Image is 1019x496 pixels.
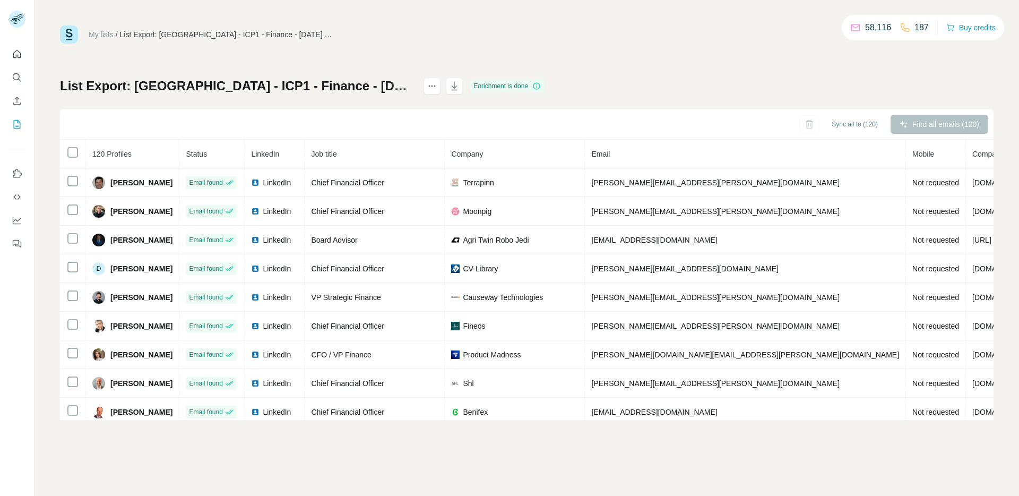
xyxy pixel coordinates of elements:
[110,349,172,360] span: [PERSON_NAME]
[110,235,172,245] span: [PERSON_NAME]
[92,205,105,218] img: Avatar
[92,377,105,390] img: Avatar
[463,349,521,360] span: Product Madness
[591,150,610,158] span: Email
[914,21,929,34] p: 187
[972,236,991,244] span: [URL]
[311,236,357,244] span: Board Advisor
[8,68,25,87] button: Search
[311,264,384,273] span: Chief Financial Officer
[591,178,840,187] span: [PERSON_NAME][EMAIL_ADDRESS][PERSON_NAME][DOMAIN_NAME]
[263,206,291,217] span: LinkedIn
[263,235,291,245] span: LinkedIn
[463,206,491,217] span: Moonpig
[189,178,222,187] span: Email found
[912,379,959,388] span: Not requested
[591,322,840,330] span: [PERSON_NAME][EMAIL_ADDRESS][PERSON_NAME][DOMAIN_NAME]
[311,350,371,359] span: CFO / VP Finance
[251,178,260,187] img: LinkedIn logo
[8,91,25,110] button: Enrich CSV
[946,20,996,35] button: Buy credits
[8,115,25,134] button: My lists
[463,235,529,245] span: Agri Twin Robo Jedi
[451,408,460,416] img: company-logo
[591,264,778,273] span: [PERSON_NAME][EMAIL_ADDRESS][DOMAIN_NAME]
[60,25,78,44] img: Surfe Logo
[463,292,543,303] span: Causeway Technologies
[186,150,207,158] span: Status
[912,264,959,273] span: Not requested
[8,45,25,64] button: Quick start
[8,187,25,207] button: Use Surfe API
[110,263,172,274] span: [PERSON_NAME]
[591,350,899,359] span: [PERSON_NAME][DOMAIN_NAME][EMAIL_ADDRESS][PERSON_NAME][DOMAIN_NAME]
[8,211,25,230] button: Dashboard
[92,262,105,275] div: D
[451,322,460,330] img: company-logo
[110,407,172,417] span: [PERSON_NAME]
[311,293,381,302] span: VP Strategic Finance
[110,378,172,389] span: [PERSON_NAME]
[110,292,172,303] span: [PERSON_NAME]
[251,379,260,388] img: LinkedIn logo
[311,178,384,187] span: Chief Financial Officer
[451,264,460,273] img: company-logo
[8,234,25,253] button: Feedback
[263,378,291,389] span: LinkedIn
[189,379,222,388] span: Email found
[912,207,959,216] span: Not requested
[92,406,105,418] img: Avatar
[463,321,485,331] span: Fineos
[451,150,483,158] span: Company
[120,29,332,40] div: List Export: [GEOGRAPHIC_DATA] - ICP1 - Finance - [DATE] 15:46
[116,29,118,40] li: /
[912,322,959,330] span: Not requested
[189,264,222,273] span: Email found
[251,408,260,416] img: LinkedIn logo
[89,30,114,39] a: My lists
[189,407,222,417] span: Email found
[251,350,260,359] img: LinkedIn logo
[591,408,717,416] span: [EMAIL_ADDRESS][DOMAIN_NAME]
[311,379,384,388] span: Chief Financial Officer
[912,150,934,158] span: Mobile
[311,150,336,158] span: Job title
[263,292,291,303] span: LinkedIn
[451,207,460,216] img: company-logo
[110,177,172,188] span: [PERSON_NAME]
[912,350,959,359] span: Not requested
[263,263,291,274] span: LinkedIn
[463,378,473,389] span: Shl
[912,293,959,302] span: Not requested
[110,321,172,331] span: [PERSON_NAME]
[912,408,959,416] span: Not requested
[8,164,25,183] button: Use Surfe on LinkedIn
[451,178,460,187] img: company-logo
[463,177,494,188] span: Terrapinn
[912,178,959,187] span: Not requested
[189,350,222,360] span: Email found
[263,407,291,417] span: LinkedIn
[92,348,105,361] img: Avatar
[832,119,878,129] span: Sync all to (120)
[92,176,105,189] img: Avatar
[251,293,260,302] img: LinkedIn logo
[251,207,260,216] img: LinkedIn logo
[110,206,172,217] span: [PERSON_NAME]
[451,296,460,298] img: company-logo
[463,263,498,274] span: CV-Library
[263,349,291,360] span: LinkedIn
[263,321,291,331] span: LinkedIn
[251,322,260,330] img: LinkedIn logo
[451,350,460,359] img: company-logo
[591,293,840,302] span: [PERSON_NAME][EMAIL_ADDRESS][PERSON_NAME][DOMAIN_NAME]
[470,80,544,92] div: Enrichment is done
[912,236,959,244] span: Not requested
[591,236,717,244] span: [EMAIL_ADDRESS][DOMAIN_NAME]
[92,291,105,304] img: Avatar
[92,320,105,332] img: Avatar
[60,78,414,95] h1: List Export: [GEOGRAPHIC_DATA] - ICP1 - Finance - [DATE] 15:46
[189,235,222,245] span: Email found
[451,236,460,244] img: company-logo
[92,150,132,158] span: 120 Profiles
